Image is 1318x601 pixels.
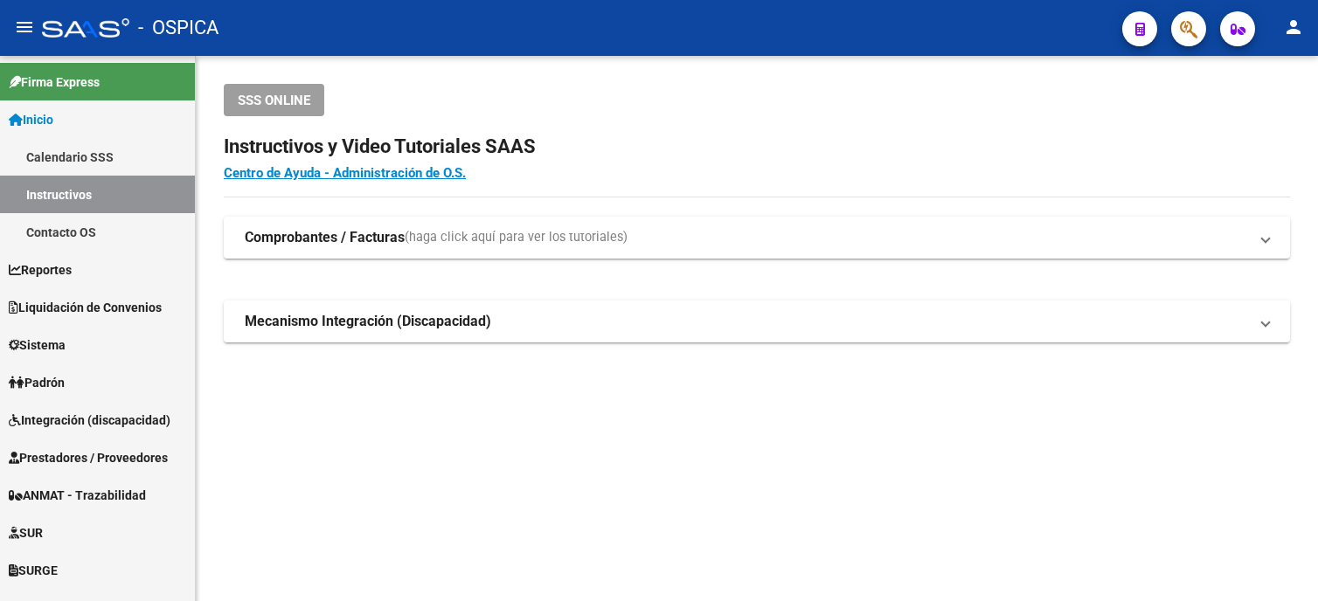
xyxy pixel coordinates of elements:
[224,300,1290,342] mat-expansion-panel-header: Mecanismo Integración (Discapacidad)
[9,373,65,392] span: Padrón
[9,110,53,129] span: Inicio
[245,228,405,247] strong: Comprobantes / Facturas
[9,298,162,317] span: Liquidación de Convenios
[238,93,310,108] span: SSS ONLINE
[224,130,1290,163] h2: Instructivos y Video Tutoriales SAAS
[9,448,168,467] span: Prestadores / Proveedores
[9,335,66,355] span: Sistema
[9,73,100,92] span: Firma Express
[224,217,1290,259] mat-expansion-panel-header: Comprobantes / Facturas(haga click aquí para ver los tutoriales)
[138,9,219,47] span: - OSPICA
[1259,542,1301,584] iframe: Intercom live chat
[9,486,146,505] span: ANMAT - Trazabilidad
[405,228,628,247] span: (haga click aquí para ver los tutoriales)
[14,17,35,38] mat-icon: menu
[224,165,466,181] a: Centro de Ayuda - Administración de O.S.
[9,260,72,280] span: Reportes
[9,523,43,542] span: SUR
[1283,17,1304,38] mat-icon: person
[224,84,324,116] button: SSS ONLINE
[9,411,170,430] span: Integración (discapacidad)
[245,312,491,331] strong: Mecanismo Integración (Discapacidad)
[9,561,58,580] span: SURGE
